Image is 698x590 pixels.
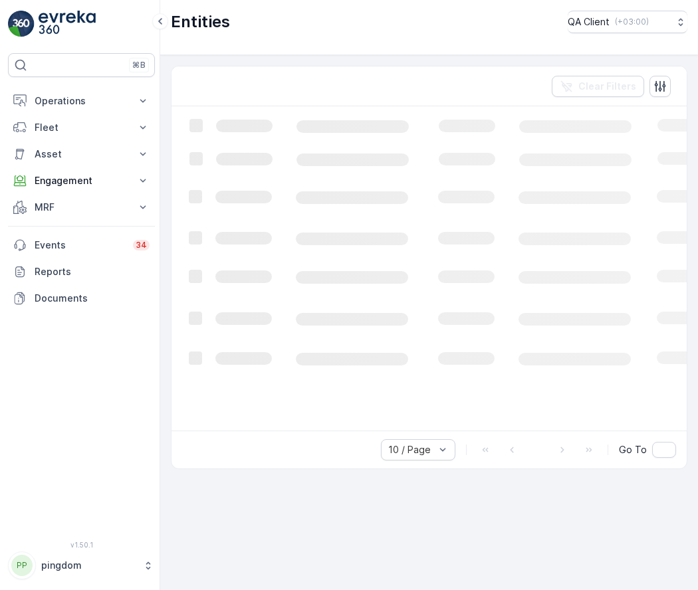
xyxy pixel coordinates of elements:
button: MRF [8,194,155,221]
button: Fleet [8,114,155,141]
p: Documents [35,292,150,305]
button: Engagement [8,167,155,194]
span: v 1.50.1 [8,541,155,549]
p: Operations [35,94,128,108]
p: Clear Filters [578,80,636,93]
a: Events34 [8,232,155,258]
a: Reports [8,258,155,285]
p: Fleet [35,121,128,134]
p: Events [35,239,125,252]
p: ( +03:00 ) [615,17,649,27]
p: pingdom [41,559,136,572]
img: logo_light-DOdMpM7g.png [39,11,96,37]
p: Asset [35,147,128,161]
img: logo [8,11,35,37]
button: Clear Filters [552,76,644,97]
a: Documents [8,285,155,312]
span: Go To [619,443,647,456]
button: Operations [8,88,155,114]
p: Reports [35,265,150,278]
button: Asset [8,141,155,167]
p: ⌘B [132,60,146,70]
p: MRF [35,201,128,214]
p: Entities [171,11,230,33]
button: PPpingdom [8,551,155,579]
p: Engagement [35,174,128,187]
div: PP [11,555,33,576]
p: 34 [136,240,147,250]
p: QA Client [568,15,610,29]
button: QA Client(+03:00) [568,11,687,33]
